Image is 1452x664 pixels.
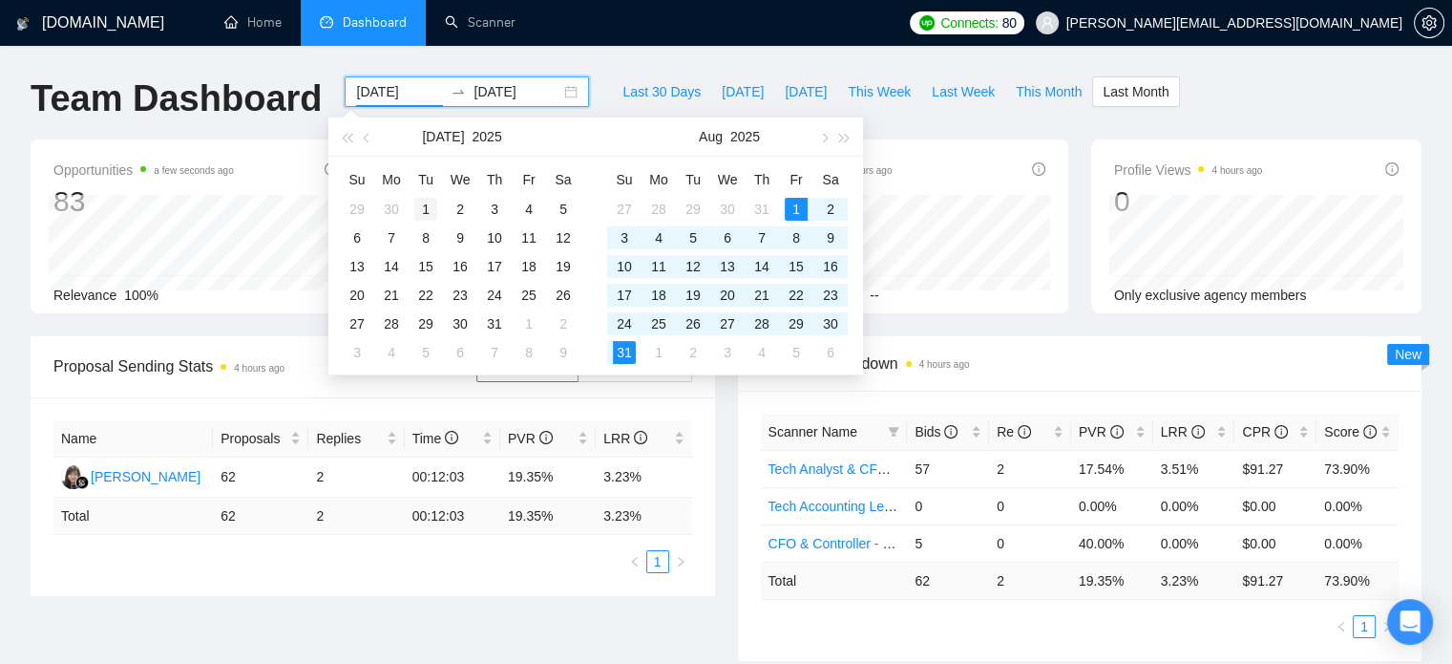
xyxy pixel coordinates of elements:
td: 2025-08-15 [779,252,813,281]
td: 2025-07-29 [409,310,443,338]
td: 2025-08-12 [676,252,710,281]
time: a few seconds ago [154,165,233,176]
span: Last 30 Days [622,81,701,102]
td: 2025-08-03 [340,338,374,367]
div: 18 [517,255,540,278]
span: dashboard [320,15,333,29]
button: [DATE] [422,118,464,156]
td: 2025-07-15 [409,252,443,281]
button: setting [1414,8,1444,38]
input: End date [473,81,560,102]
td: 2025-08-31 [607,338,642,367]
div: 9 [552,341,575,364]
td: 2025-08-10 [607,252,642,281]
td: 2025-07-30 [710,195,745,224]
span: info-circle [325,162,338,176]
div: 4 [517,198,540,221]
td: 2025-07-31 [745,195,779,224]
li: 1 [646,550,669,573]
div: 13 [716,255,739,278]
span: Time [412,431,458,446]
span: filter [884,418,903,446]
div: 5 [785,341,808,364]
td: 2025-08-08 [779,224,813,252]
td: 2025-07-30 [443,310,477,338]
td: 2025-08-07 [477,338,512,367]
span: PVR [508,431,553,446]
div: 6 [716,226,739,249]
div: 31 [483,312,506,335]
div: 12 [682,255,705,278]
div: 6 [819,341,842,364]
td: 2025-08-23 [813,281,848,310]
td: 2025-08-02 [546,310,580,338]
div: 29 [414,312,437,335]
div: 8 [414,226,437,249]
div: 25 [517,284,540,307]
div: 2 [819,198,842,221]
td: 2025-07-05 [546,195,580,224]
td: 2025-08-14 [745,252,779,281]
td: 2 [308,458,404,498]
div: 5 [414,341,437,364]
th: Name [53,420,213,458]
div: 20 [716,284,739,307]
td: 2025-07-09 [443,224,477,252]
div: 28 [380,312,403,335]
span: Profile Views [1114,159,1263,182]
div: 6 [346,226,368,249]
td: 2025-08-24 [607,310,642,338]
span: info-circle [1363,425,1377,439]
button: [DATE] [711,76,774,107]
td: 62 [213,458,308,498]
span: This Month [1016,81,1082,102]
div: 26 [682,312,705,335]
div: 6 [449,341,472,364]
td: 2025-08-17 [607,281,642,310]
td: 2025-07-20 [340,281,374,310]
td: 2025-07-16 [443,252,477,281]
div: 7 [380,226,403,249]
span: Scanner Breakdown [761,352,1399,375]
span: Opportunities [53,159,234,182]
td: 2025-08-05 [409,338,443,367]
div: 1 [785,198,808,221]
div: 5 [552,198,575,221]
button: [DATE] [774,76,837,107]
td: 2025-08-20 [710,281,745,310]
div: 4 [750,341,773,364]
a: CFO & Controller - Ecommerce [768,536,954,551]
div: 7 [483,341,506,364]
td: 2025-08-06 [710,224,745,252]
th: Proposals [213,420,308,458]
td: 2025-08-04 [642,224,676,252]
div: 3 [613,226,636,249]
td: 73.90% [1316,450,1399,487]
a: Tech Accounting Level Search [768,499,948,514]
div: 20 [346,284,368,307]
div: 10 [483,226,506,249]
img: upwork-logo.png [919,15,935,31]
div: 24 [613,312,636,335]
span: 80 [1002,12,1017,33]
span: Re [997,424,1031,439]
a: 1 [647,551,668,572]
span: info-circle [1018,425,1031,439]
th: Sa [546,164,580,195]
td: 2025-07-10 [477,224,512,252]
time: 4 hours ago [919,359,970,370]
th: Su [340,164,374,195]
td: 2025-07-08 [409,224,443,252]
span: info-circle [445,431,458,444]
span: info-circle [634,431,647,444]
td: 2025-07-26 [546,281,580,310]
span: Connects: [940,12,998,33]
th: We [443,164,477,195]
img: VN [61,465,85,489]
td: 2025-08-26 [676,310,710,338]
span: setting [1415,15,1443,31]
td: 2025-08-09 [813,224,848,252]
time: 4 hours ago [842,165,893,176]
div: 31 [613,341,636,364]
span: CPR [1242,424,1287,439]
